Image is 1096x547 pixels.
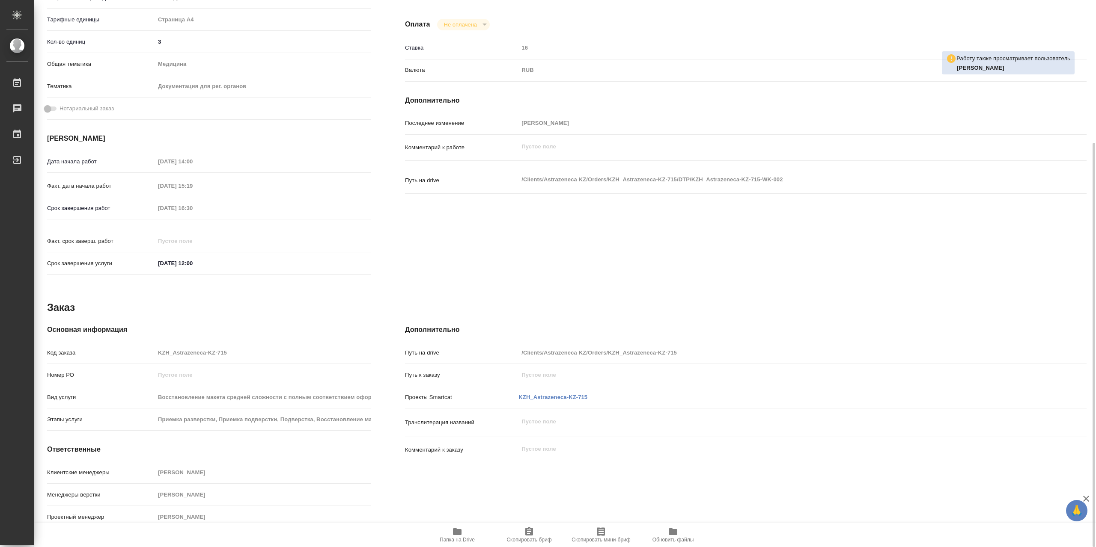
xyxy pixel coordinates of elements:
[518,63,1030,77] div: RUB
[405,19,430,30] h4: Оплата
[155,79,371,94] div: Документация для рег. органов
[155,511,371,523] input: Пустое поле
[518,394,587,400] a: KZH_Astrazeneca-KZ-715
[155,413,371,426] input: Пустое поле
[440,537,475,543] span: Папка на Drive
[405,176,518,185] p: Путь на drive
[155,488,371,501] input: Пустое поле
[47,157,155,166] p: Дата начала работ
[155,466,371,479] input: Пустое поле
[47,259,155,268] p: Срок завершения услуги
[405,393,518,402] p: Проекты Smartcat
[518,172,1030,187] textarea: /Clients/Astrazeneca KZ/Orders/KZH_Astrazeneca-KZ-715/DTP/KZH_Astrazeneca-KZ-715-WK-002
[155,257,230,269] input: ✎ Введи что-нибудь
[437,19,490,30] div: Не оплачена
[47,513,155,521] p: Проектный менеджер
[1066,500,1087,521] button: 🙏
[47,237,155,245] p: Факт. срок заверш. работ
[405,371,518,379] p: Путь к заказу
[47,349,155,357] p: Код заказа
[405,325,1087,335] h4: Дополнительно
[47,38,155,46] p: Кол-во единиц
[155,346,371,359] input: Пустое поле
[60,104,114,113] span: Нотариальный заказ
[405,119,518,127] p: Последнее изменение
[405,418,518,427] p: Транслитерация названий
[47,82,155,91] p: Тематика
[518,369,1030,381] input: Пустое поле
[47,468,155,477] p: Клиентские менеджеры
[47,444,371,455] h4: Ответственные
[493,523,565,547] button: Скопировать бриф
[518,41,1030,54] input: Пустое поле
[47,325,371,335] h4: Основная информация
[441,21,479,28] button: Не оплачена
[47,393,155,402] p: Вид услуги
[652,537,694,543] span: Обновить файлы
[155,35,371,48] input: ✎ Введи что-нибудь
[405,95,1087,106] h4: Дополнительно
[405,446,518,454] p: Комментарий к заказу
[155,235,230,247] input: Пустое поле
[518,117,1030,129] input: Пустое поле
[637,523,709,547] button: Обновить файлы
[47,182,155,190] p: Факт. дата начала работ
[155,369,371,381] input: Пустое поле
[572,537,630,543] span: Скопировать мини-бриф
[405,44,518,52] p: Ставка
[155,57,371,71] div: Медицина
[155,155,230,168] input: Пустое поле
[956,54,1070,63] p: Работу также просматривает пользователь
[47,301,75,314] h2: Заказ
[47,15,155,24] p: Тарифные единицы
[155,391,371,403] input: Пустое поле
[405,143,518,152] p: Комментарий к работе
[47,204,155,213] p: Срок завершения работ
[421,523,493,547] button: Папка на Drive
[47,133,371,144] h4: [PERSON_NAME]
[518,346,1030,359] input: Пустое поле
[1069,502,1084,520] span: 🙏
[47,415,155,424] p: Этапы услуги
[405,66,518,74] p: Валюта
[47,60,155,68] p: Общая тематика
[155,180,230,192] input: Пустое поле
[47,491,155,499] p: Менеджеры верстки
[506,537,551,543] span: Скопировать бриф
[155,202,230,214] input: Пустое поле
[47,371,155,379] p: Номер РО
[405,349,518,357] p: Путь на drive
[155,12,371,27] div: Страница А4
[565,523,637,547] button: Скопировать мини-бриф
